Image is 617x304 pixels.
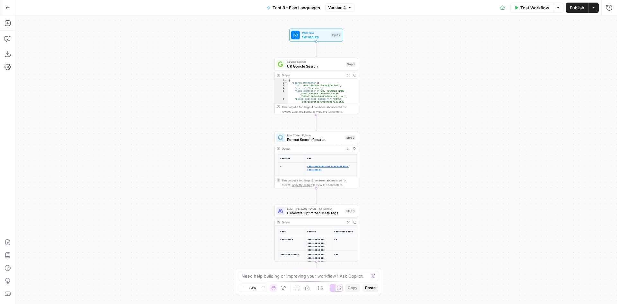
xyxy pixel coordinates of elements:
span: Toggle code folding, rows 2 through 12 [284,81,287,84]
div: 6 [275,98,288,109]
span: Copy the output [292,110,312,113]
span: LLM · [PERSON_NAME] 3.5 Sonnet [287,207,343,211]
div: Step 3 [345,208,356,213]
span: Test 3 - Elan Languages [273,5,320,11]
span: Paste [365,285,376,291]
g: Edge from step_2 to step_3 [315,188,317,204]
div: 4 [275,87,288,89]
div: Output [282,146,343,151]
div: 2 [275,81,288,84]
div: 1 [275,79,288,81]
button: Paste [362,284,378,292]
div: Google SearchUK Google SearchStep 1Output{ "search_metadata":{ "id":"689b110b04e10ad6b86ecbe3", "... [274,58,358,115]
div: WorkflowSet InputsInputs [274,29,358,41]
div: Step 1 [346,62,355,67]
span: UK Google Search [287,63,344,69]
span: Run Code · Python [287,133,343,137]
span: Copy the output [292,183,312,186]
button: Test Workflow [510,3,553,13]
span: Generate Optimized Meta Tags [287,210,343,216]
div: Output [282,220,343,224]
span: Version 4 [328,5,346,11]
div: This output is too large & has been abbreviated for review. to view the full content. [282,178,356,187]
span: Format Search Results [287,137,343,142]
g: Edge from start to step_1 [315,41,317,57]
span: Toggle code folding, rows 1 through 128 [284,79,287,81]
span: Test Workflow [520,5,549,11]
button: Publish [566,3,588,13]
div: Output [282,73,343,77]
span: Publish [570,5,584,11]
button: Copy [345,284,360,292]
span: 84% [249,285,256,290]
div: This output is too large & has been abbreviated for review. to view the full content. [282,105,356,114]
button: Version 4 [325,4,354,12]
div: Step 2 [345,135,356,140]
div: Inputs [331,32,341,37]
span: Copy [348,285,357,291]
g: Edge from step_1 to step_2 [315,115,317,131]
button: Test 3 - Elan Languages [263,3,324,13]
span: Google Search [287,60,344,64]
div: 5 [275,89,288,97]
span: Set Inputs [302,34,329,40]
div: 3 [275,84,288,87]
span: Workflow [302,31,329,35]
